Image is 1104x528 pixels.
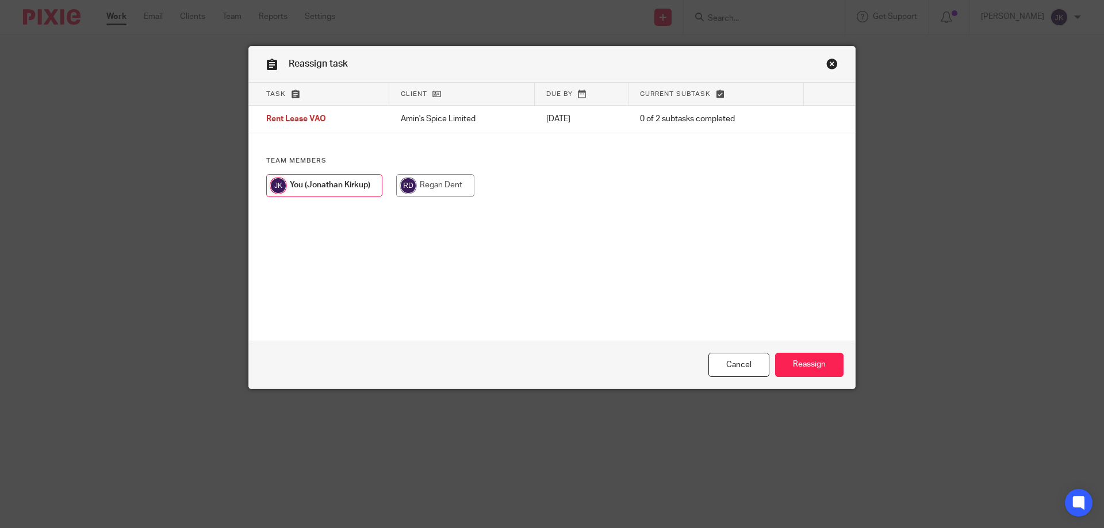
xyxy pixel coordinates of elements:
[546,113,618,125] p: [DATE]
[826,58,838,74] a: Close this dialog window
[401,91,427,97] span: Client
[546,91,573,97] span: Due by
[266,156,838,165] h4: Team members
[775,353,844,377] input: Reassign
[289,59,348,68] span: Reassign task
[708,353,769,377] a: Close this dialog window
[628,106,804,133] td: 0 of 2 subtasks completed
[266,91,286,97] span: Task
[640,91,711,97] span: Current subtask
[401,113,523,125] p: Amin's Spice Limited
[266,115,326,124] span: Rent Lease VAO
